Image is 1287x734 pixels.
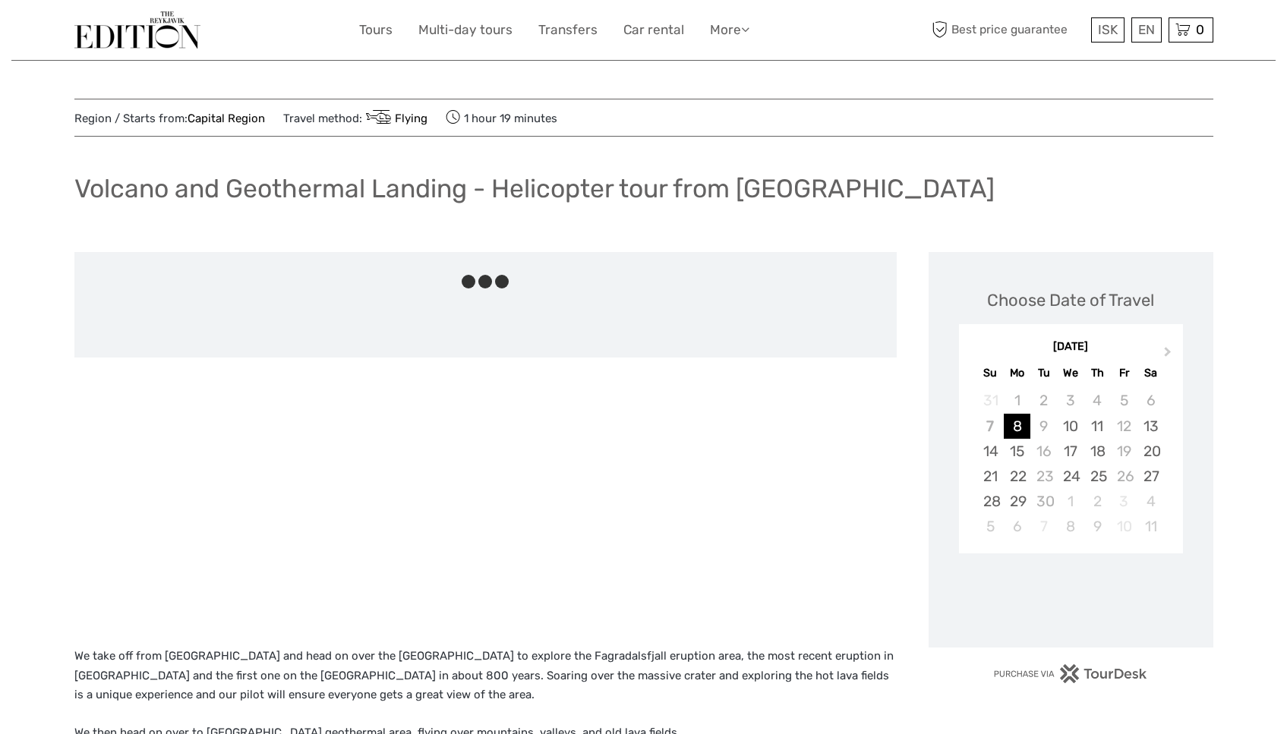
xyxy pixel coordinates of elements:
[1137,388,1164,413] div: Not available Saturday, September 6th, 2025
[446,107,557,128] span: 1 hour 19 minutes
[1111,489,1137,514] div: Not available Friday, October 3rd, 2025
[1084,363,1111,383] div: Th
[1057,363,1084,383] div: We
[623,19,684,41] a: Car rental
[1084,489,1111,514] div: Choose Thursday, October 2nd, 2025
[977,363,1004,383] div: Su
[1084,414,1111,439] div: Choose Thursday, September 11th, 2025
[1098,22,1118,37] span: ISK
[418,19,513,41] a: Multi-day tours
[987,288,1154,312] div: Choose Date of Travel
[1137,363,1164,383] div: Sa
[1137,464,1164,489] div: Choose Saturday, September 27th, 2025
[993,664,1147,683] img: PurchaseViaTourDesk.png
[1030,414,1057,439] div: Not available Tuesday, September 9th, 2025
[362,112,428,125] a: Flying
[188,112,265,125] a: Capital Region
[1111,388,1137,413] div: Not available Friday, September 5th, 2025
[74,111,265,127] span: Region / Starts from:
[1004,514,1030,539] div: Choose Monday, October 6th, 2025
[1111,439,1137,464] div: Not available Friday, September 19th, 2025
[964,388,1178,539] div: month 2025-09
[1084,514,1111,539] div: Choose Thursday, October 9th, 2025
[1111,414,1137,439] div: Not available Friday, September 12th, 2025
[1004,363,1030,383] div: Mo
[1057,388,1084,413] div: Not available Wednesday, September 3rd, 2025
[1131,17,1162,43] div: EN
[1194,22,1207,37] span: 0
[977,464,1004,489] div: Choose Sunday, September 21st, 2025
[1030,363,1057,383] div: Tu
[1030,489,1057,514] div: Not available Tuesday, September 30th, 2025
[1137,489,1164,514] div: Choose Saturday, October 4th, 2025
[1137,414,1164,439] div: Choose Saturday, September 13th, 2025
[1057,414,1084,439] div: Choose Wednesday, September 10th, 2025
[1004,464,1030,489] div: Choose Monday, September 22nd, 2025
[1004,489,1030,514] div: Choose Monday, September 29th, 2025
[1157,343,1181,367] button: Next Month
[959,339,1183,355] div: [DATE]
[1057,489,1084,514] div: Choose Wednesday, October 1st, 2025
[1004,388,1030,413] div: Not available Monday, September 1st, 2025
[977,414,1004,439] div: Not available Sunday, September 7th, 2025
[1111,464,1137,489] div: Not available Friday, September 26th, 2025
[929,17,1087,43] span: Best price guarantee
[1030,439,1057,464] div: Not available Tuesday, September 16th, 2025
[1066,593,1076,603] div: Loading...
[1057,514,1084,539] div: Choose Wednesday, October 8th, 2025
[74,173,995,204] h1: Volcano and Geothermal Landing - Helicopter tour from [GEOGRAPHIC_DATA]
[1004,439,1030,464] div: Choose Monday, September 15th, 2025
[710,19,749,41] a: More
[1084,464,1111,489] div: Choose Thursday, September 25th, 2025
[1030,388,1057,413] div: Not available Tuesday, September 2nd, 2025
[1030,464,1057,489] div: Not available Tuesday, September 23rd, 2025
[1084,439,1111,464] div: Choose Thursday, September 18th, 2025
[1084,388,1111,413] div: Not available Thursday, September 4th, 2025
[977,388,1004,413] div: Not available Sunday, August 31st, 2025
[74,647,897,705] p: We take off from [GEOGRAPHIC_DATA] and head on over the [GEOGRAPHIC_DATA] to explore the Fagradal...
[1137,439,1164,464] div: Choose Saturday, September 20th, 2025
[1111,363,1137,383] div: Fr
[283,107,428,128] span: Travel method:
[1111,514,1137,539] div: Not available Friday, October 10th, 2025
[1137,514,1164,539] div: Choose Saturday, October 11th, 2025
[359,19,393,41] a: Tours
[977,514,1004,539] div: Choose Sunday, October 5th, 2025
[538,19,598,41] a: Transfers
[1057,439,1084,464] div: Choose Wednesday, September 17th, 2025
[74,11,200,49] img: The Reykjavík Edition
[977,439,1004,464] div: Choose Sunday, September 14th, 2025
[1030,514,1057,539] div: Not available Tuesday, October 7th, 2025
[1057,464,1084,489] div: Choose Wednesday, September 24th, 2025
[1004,414,1030,439] div: Choose Monday, September 8th, 2025
[977,489,1004,514] div: Choose Sunday, September 28th, 2025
